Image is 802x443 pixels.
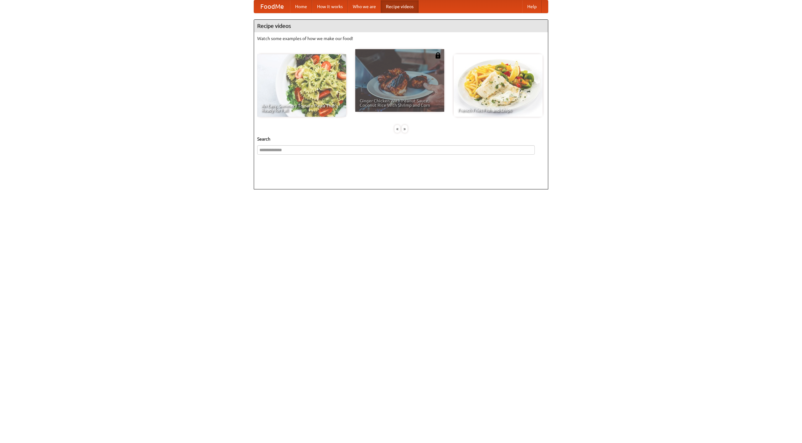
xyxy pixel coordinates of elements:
[435,52,441,59] img: 483408.png
[381,0,419,13] a: Recipe videos
[254,20,548,32] h4: Recipe videos
[257,54,346,117] a: An Easy, Summery Tomato Pasta That's Ready for Fall
[257,35,545,42] p: Watch some examples of how we make our food!
[254,0,290,13] a: FoodMe
[290,0,312,13] a: Home
[348,0,381,13] a: Who we are
[458,108,538,112] span: French Fries Fish and Chips
[312,0,348,13] a: How it works
[394,125,400,133] div: «
[257,136,545,142] h5: Search
[402,125,408,133] div: »
[522,0,542,13] a: Help
[262,104,342,112] span: An Easy, Summery Tomato Pasta That's Ready for Fall
[454,54,543,117] a: French Fries Fish and Chips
